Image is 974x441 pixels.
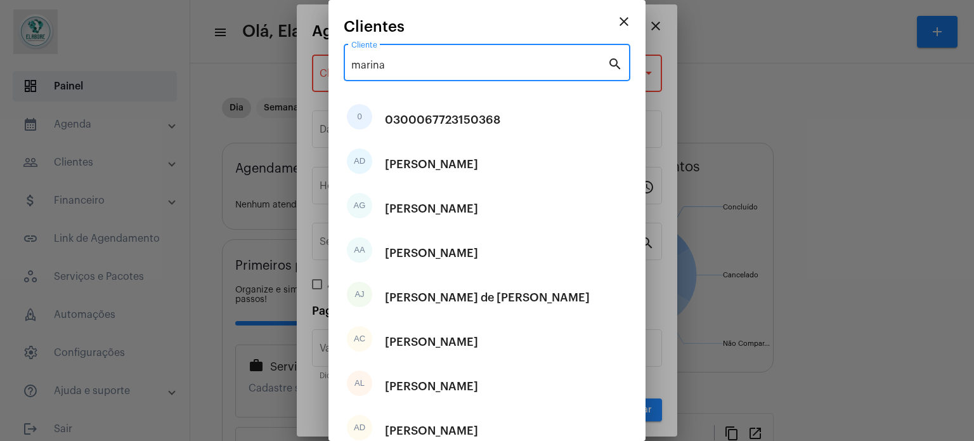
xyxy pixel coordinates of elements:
div: AC [347,326,372,352]
div: [PERSON_NAME] [385,190,478,228]
div: [PERSON_NAME] [385,234,478,272]
div: AJ [347,282,372,307]
div: AA [347,237,372,263]
div: [PERSON_NAME] [385,145,478,183]
div: AG [347,193,372,218]
div: 0300067723150368 [385,101,500,139]
mat-icon: close [616,14,632,29]
div: 0 [347,104,372,129]
div: AD [347,415,372,440]
span: Clientes [344,18,405,35]
div: [PERSON_NAME] [385,323,478,361]
input: Pesquisar cliente [351,60,607,71]
mat-icon: search [607,56,623,71]
div: [PERSON_NAME] de [PERSON_NAME] [385,279,590,317]
div: [PERSON_NAME] [385,367,478,405]
div: AL [347,371,372,396]
div: AD [347,148,372,174]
